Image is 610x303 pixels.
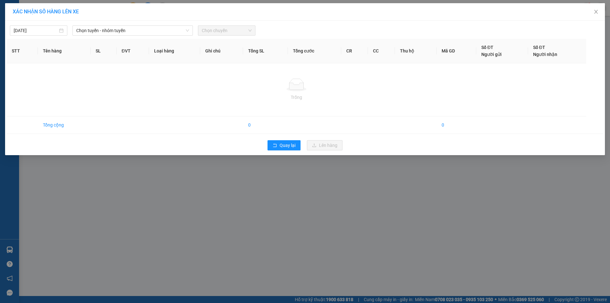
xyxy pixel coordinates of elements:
th: CC [368,39,395,63]
li: Hotline: 02839552959 [59,24,266,31]
th: Thu hộ [395,39,436,63]
th: Loại hàng [149,39,200,63]
th: STT [7,39,38,63]
span: XÁC NHẬN SỐ HÀNG LÊN XE [13,9,79,15]
span: Số ĐT [481,45,493,50]
span: Người nhận [533,52,557,57]
span: Quay lại [280,142,295,149]
span: close [593,9,599,14]
th: Mã GD [437,39,476,63]
button: Close [587,3,605,21]
th: CR [341,39,368,63]
th: Tổng SL [243,39,288,63]
span: Số ĐT [533,45,545,50]
th: Tên hàng [38,39,91,63]
span: Chọn tuyến - nhóm tuyến [76,26,189,35]
button: uploadLên hàng [307,140,342,150]
button: rollbackQuay lại [268,140,301,150]
td: Tổng cộng [38,116,91,134]
span: Người gửi [481,52,502,57]
th: ĐVT [117,39,149,63]
input: 14/10/2025 [14,27,58,34]
li: 26 Phó Cơ Điều, Phường 12 [59,16,266,24]
th: SL [91,39,116,63]
th: Tổng cước [288,39,341,63]
td: 0 [243,116,288,134]
span: rollback [273,143,277,148]
div: Trống [12,94,581,101]
td: 0 [437,116,476,134]
span: down [186,29,189,32]
span: Chọn chuyến [202,26,252,35]
b: GỬI : Trạm Hộ Phòng [8,46,91,57]
img: logo.jpg [8,8,40,40]
th: Ghi chú [200,39,243,63]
